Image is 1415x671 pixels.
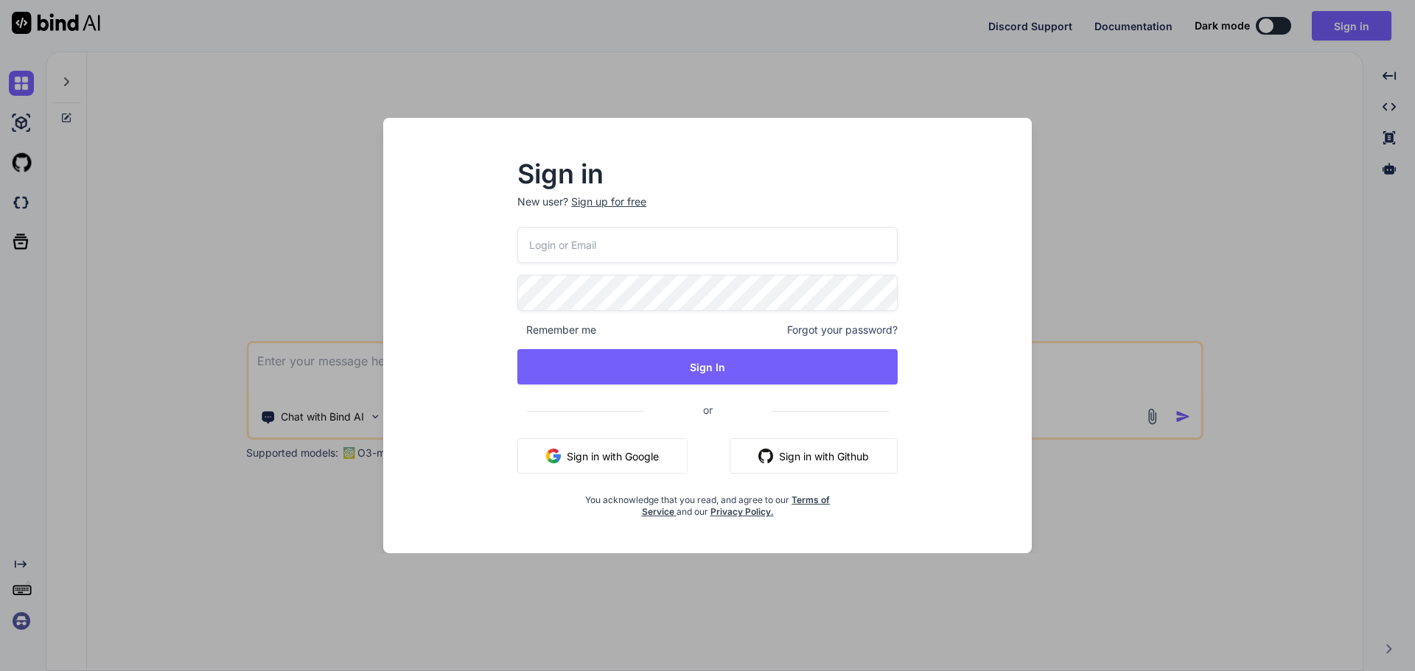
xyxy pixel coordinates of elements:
[571,194,646,209] div: Sign up for free
[517,349,898,384] button: Sign In
[644,392,772,428] span: or
[517,194,898,227] p: New user?
[517,227,898,263] input: Login or Email
[787,323,898,337] span: Forgot your password?
[546,449,561,463] img: google
[730,438,898,474] button: Sign in with Github
[517,323,596,337] span: Remember me
[517,438,688,474] button: Sign in with Google
[710,506,774,517] a: Privacy Policy.
[517,162,898,186] h2: Sign in
[581,485,834,518] div: You acknowledge that you read, and agree to our and our
[642,494,831,517] a: Terms of Service
[758,449,773,463] img: github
